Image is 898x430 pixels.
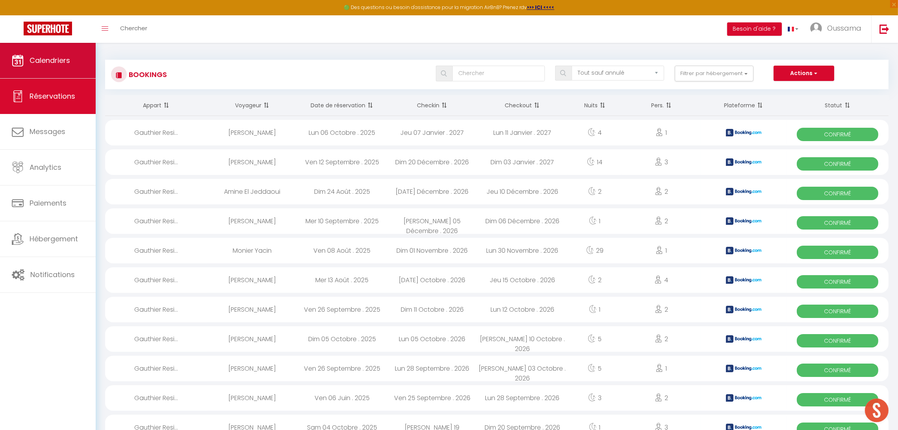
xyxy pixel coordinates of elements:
[810,22,822,34] img: ...
[865,399,889,422] div: Ouvrir le chat
[30,162,61,172] span: Analytics
[120,24,147,32] span: Chercher
[675,66,754,81] button: Filtrer par hébergement
[30,198,67,208] span: Paiements
[24,22,72,35] img: Super Booking
[622,95,700,116] th: Sort by people
[30,91,75,101] span: Réservations
[787,95,889,116] th: Sort by status
[30,270,75,279] span: Notifications
[30,55,70,65] span: Calendriers
[452,66,545,81] input: Chercher
[105,95,207,116] th: Sort by rentals
[827,23,861,33] span: Oussama
[567,95,622,116] th: Sort by nights
[727,22,782,36] button: Besoin d'aide ?
[207,95,297,116] th: Sort by guest
[700,95,787,116] th: Sort by channel
[527,4,554,11] a: >>> ICI <<<<
[804,15,871,43] a: ... Oussama
[879,24,889,34] img: logout
[114,15,153,43] a: Chercher
[127,66,167,83] h3: Bookings
[30,234,78,244] span: Hébergement
[30,127,65,136] span: Messages
[774,66,834,81] button: Actions
[387,95,477,116] th: Sort by checkin
[297,95,387,116] th: Sort by booking date
[477,95,567,116] th: Sort by checkout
